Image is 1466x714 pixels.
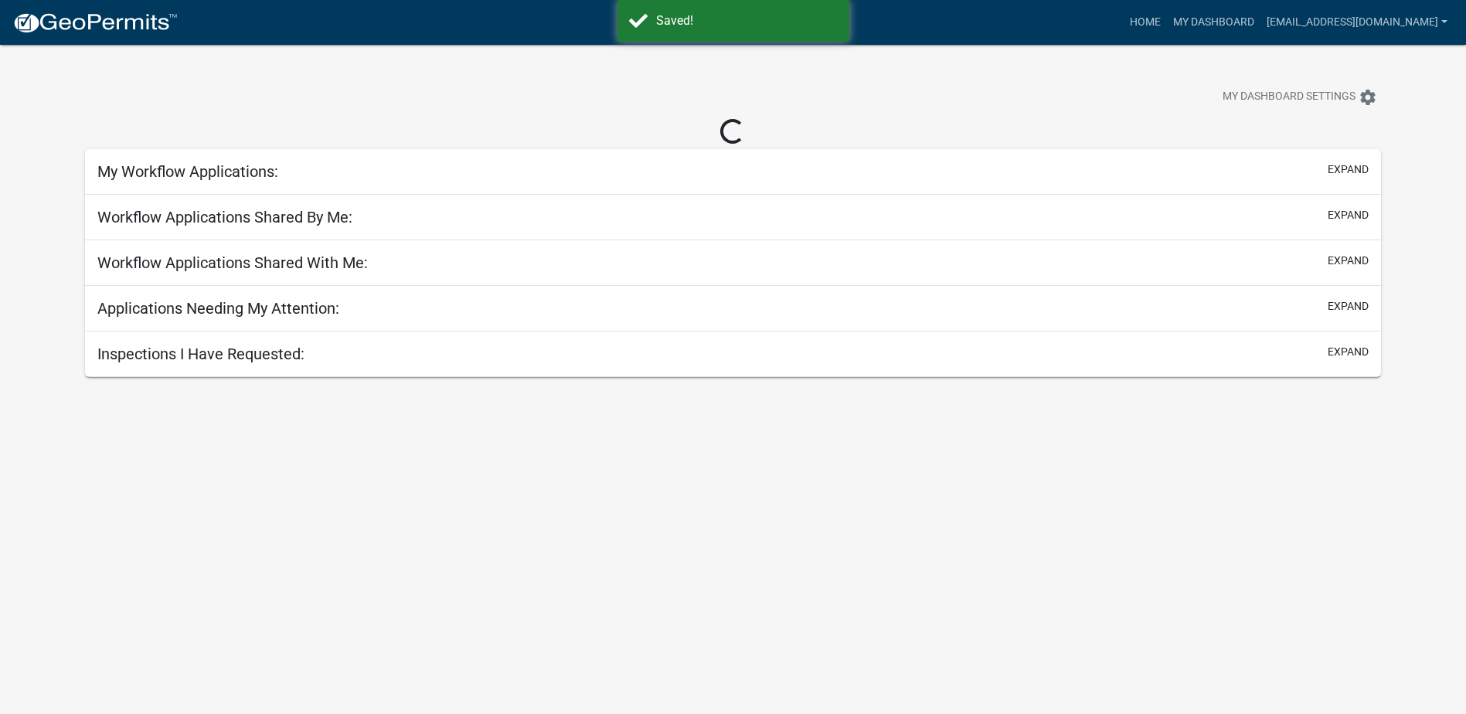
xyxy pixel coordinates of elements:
[97,208,352,226] h5: Workflow Applications Shared By Me:
[1124,8,1167,37] a: Home
[1328,207,1369,223] button: expand
[1328,161,1369,178] button: expand
[1210,82,1389,112] button: My Dashboard Settingssettings
[1223,88,1355,107] span: My Dashboard Settings
[97,162,278,181] h5: My Workflow Applications:
[1260,8,1454,37] a: [EMAIL_ADDRESS][DOMAIN_NAME]
[1328,298,1369,314] button: expand
[97,345,304,363] h5: Inspections I Have Requested:
[1167,8,1260,37] a: My Dashboard
[1359,88,1377,107] i: settings
[97,299,339,318] h5: Applications Needing My Attention:
[1328,253,1369,269] button: expand
[97,253,368,272] h5: Workflow Applications Shared With Me:
[656,12,838,30] div: Saved!
[1328,344,1369,360] button: expand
